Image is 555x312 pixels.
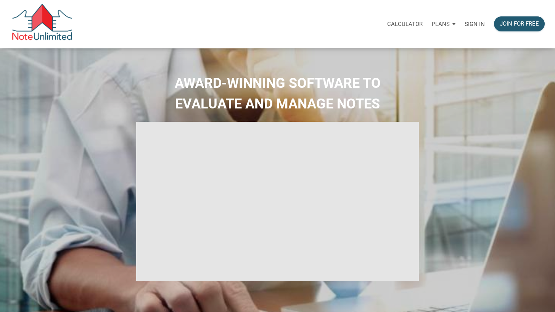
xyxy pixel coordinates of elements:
[460,12,489,36] a: Sign in
[465,21,485,27] p: Sign in
[427,12,460,36] a: Plans
[432,21,450,27] p: Plans
[494,16,545,31] button: Join for free
[136,122,419,281] iframe: NoteUnlimited
[387,21,423,27] p: Calculator
[383,12,427,36] a: Calculator
[489,12,549,36] a: Join for free
[6,73,549,114] h2: AWARD-WINNING SOFTWARE TO EVALUATE AND MANAGE NOTES
[500,19,539,28] div: Join for free
[427,13,460,36] button: Plans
